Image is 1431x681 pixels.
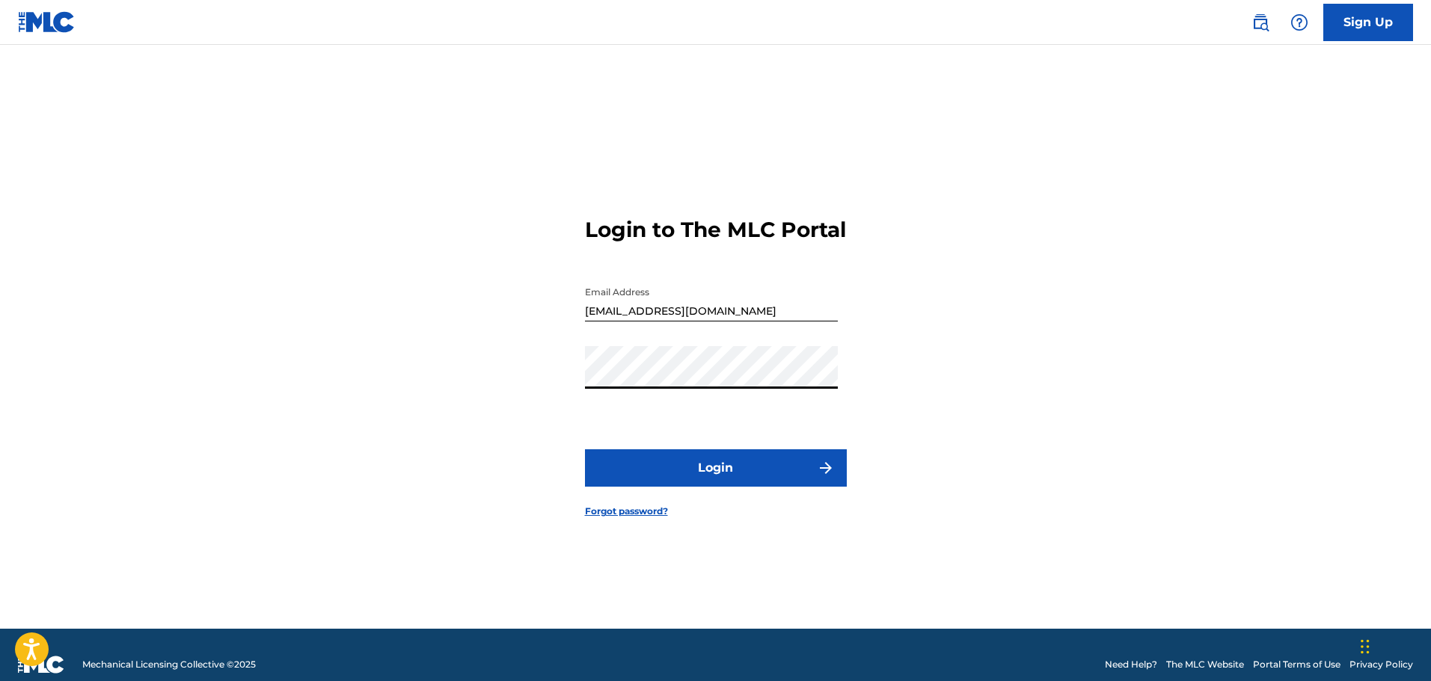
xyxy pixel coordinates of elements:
a: Need Help? [1105,658,1157,671]
a: The MLC Website [1166,658,1244,671]
h3: Login to The MLC Portal [585,217,846,243]
iframe: Chat Widget [1356,609,1431,681]
img: f7272a7cc735f4ea7f67.svg [817,459,835,477]
div: Drag [1361,624,1370,669]
a: Privacy Policy [1349,658,1413,671]
div: Help [1284,7,1314,37]
a: Portal Terms of Use [1253,658,1340,671]
a: Sign Up [1323,4,1413,41]
img: search [1251,13,1269,31]
a: Public Search [1245,7,1275,37]
span: Mechanical Licensing Collective © 2025 [82,658,256,671]
img: logo [18,656,64,674]
button: Login [585,449,847,487]
a: Forgot password? [585,505,668,518]
img: help [1290,13,1308,31]
img: MLC Logo [18,11,76,33]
